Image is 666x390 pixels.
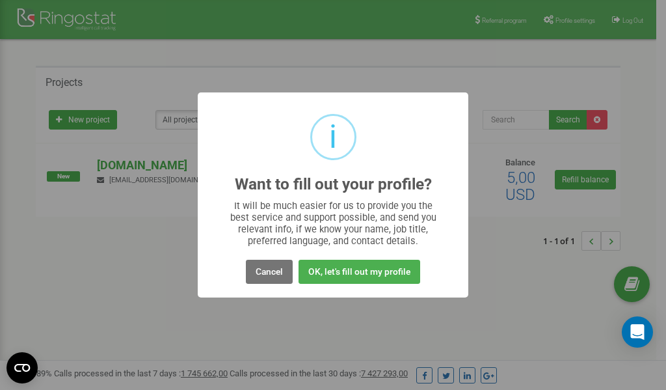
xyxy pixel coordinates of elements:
button: OK, let's fill out my profile [299,260,420,284]
div: i [329,116,337,158]
button: Cancel [246,260,293,284]
div: It will be much easier for us to provide you the best service and support possible, and send you ... [224,200,443,247]
div: Open Intercom Messenger [622,316,653,348]
h2: Want to fill out your profile? [235,176,432,193]
button: Open CMP widget [7,352,38,383]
